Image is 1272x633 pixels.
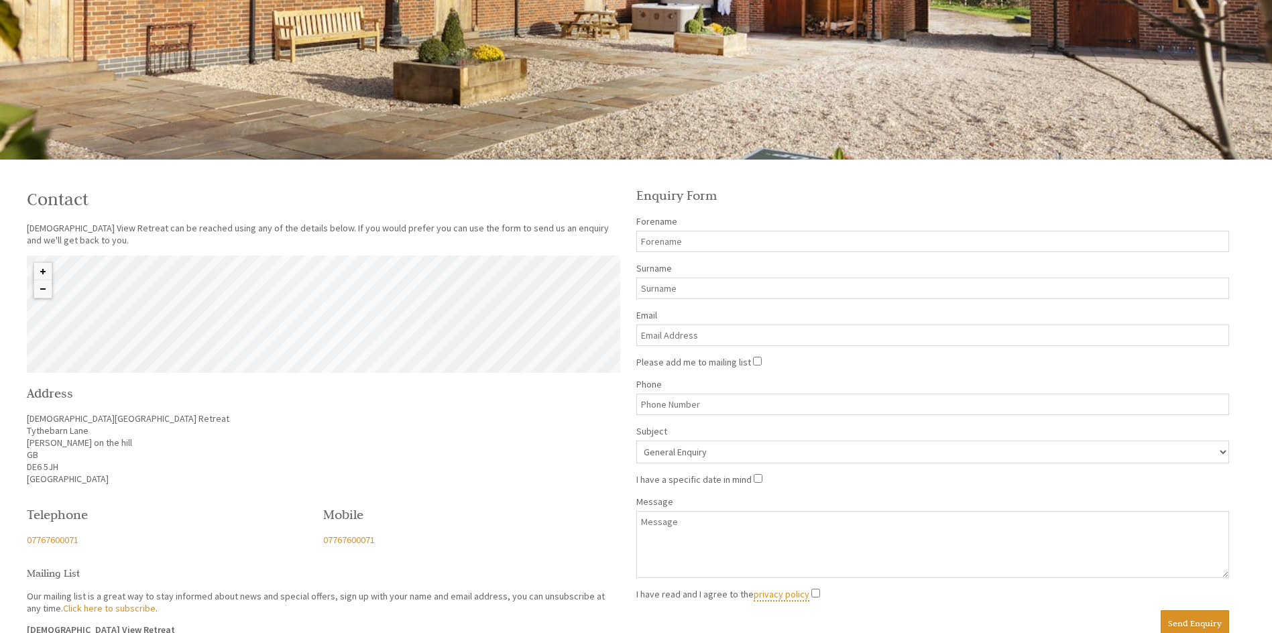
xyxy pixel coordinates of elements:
a: privacy policy [754,588,809,601]
label: Message [636,496,1230,508]
h1: Contact [27,188,620,210]
h2: Mobile [323,506,603,522]
p: [DEMOGRAPHIC_DATA][GEOGRAPHIC_DATA] Retreat Tythebarn Lane [PERSON_NAME] on the hill GB DE6 5JH [... [27,412,620,485]
input: Forename [636,231,1230,252]
label: I have a specific date in mind [636,473,752,485]
h2: Telephone [27,506,307,522]
input: Phone Number [636,394,1230,415]
label: Forename [636,215,1230,227]
p: [DEMOGRAPHIC_DATA] View Retreat can be reached using any of the details below. If you would prefe... [27,222,620,246]
label: Subject [636,425,1230,437]
input: Surname [636,278,1230,299]
label: Email [636,309,1230,321]
a: 07767600071 [27,534,78,546]
a: 07767600071 [323,534,375,546]
h2: Enquiry Form [636,187,1230,203]
button: Zoom out [34,280,52,298]
label: Please add me to mailing list [636,356,751,368]
input: Email Address [636,325,1230,346]
h2: Address [27,385,620,401]
p: Our mailing list is a great way to stay informed about news and special offers, sign up with your... [27,590,620,614]
a: Click here to subscribe [63,602,156,614]
canvas: Map [27,255,620,373]
button: Zoom in [34,263,52,280]
h3: Mailing List [27,567,620,579]
label: I have read and I agree to the [636,588,809,600]
label: Surname [636,262,1230,274]
label: Phone [636,378,1230,390]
